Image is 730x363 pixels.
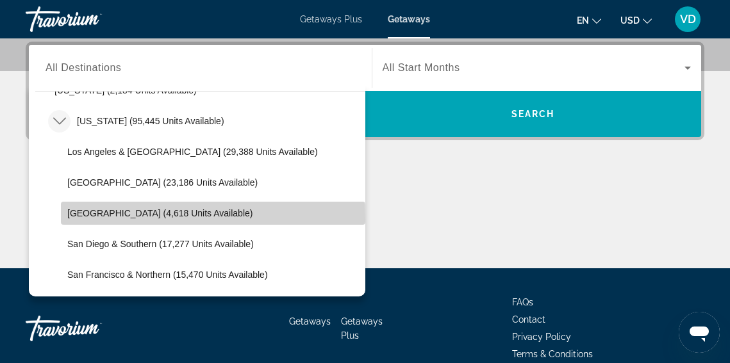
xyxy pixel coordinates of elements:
a: Getaways Plus [341,316,383,341]
input: Select destination [46,61,355,76]
a: Contact [512,314,545,325]
span: Los Angeles & [GEOGRAPHIC_DATA] (29,388 units available) [67,147,318,157]
button: Select destination: Lake Tahoe (23,186 units available) [61,171,365,194]
span: en [577,15,589,26]
button: Select destination: Los Angeles & Anaheim (29,388 units available) [61,140,365,163]
iframe: Button to launch messaging window [679,312,720,353]
button: Select destination: Arkansas (2,184 units available) [48,79,365,102]
a: Privacy Policy [512,332,571,342]
a: Getaways [289,316,331,327]
span: VD [680,13,696,26]
span: San Francisco & Northern (15,470 units available) [67,270,268,280]
a: Getaways Plus [300,14,362,24]
button: Toggle California (95,445 units available) submenu [48,110,71,133]
span: [GEOGRAPHIC_DATA] (4,618 units available) [67,208,253,218]
button: Select destination: San Francisco & Northern (15,470 units available) [61,263,365,286]
button: Select destination: Palm Springs (4,618 units available) [61,202,365,225]
span: USD [620,15,640,26]
button: Select destination: California (95,445 units available) [71,109,365,133]
a: FAQs [512,297,533,307]
a: Terms & Conditions [512,349,593,359]
span: [GEOGRAPHIC_DATA] (23,186 units available) [67,177,258,188]
div: Destination options [29,85,365,296]
a: Getaways [388,14,430,24]
span: Search [511,109,555,119]
span: All Start Months [383,62,460,73]
div: Search widget [29,45,701,137]
button: Change language [577,11,601,29]
span: All Destinations [46,62,121,73]
button: Select destination: San Diego & Southern (17,277 units available) [61,232,365,255]
a: Go Home [26,309,154,348]
button: Change currency [620,11,652,29]
span: [US_STATE] (95,445 units available) [77,116,224,126]
button: Search [365,91,702,137]
a: Travorium [26,3,154,36]
button: User Menu [671,6,704,33]
span: San Diego & Southern (17,277 units available) [67,239,254,249]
